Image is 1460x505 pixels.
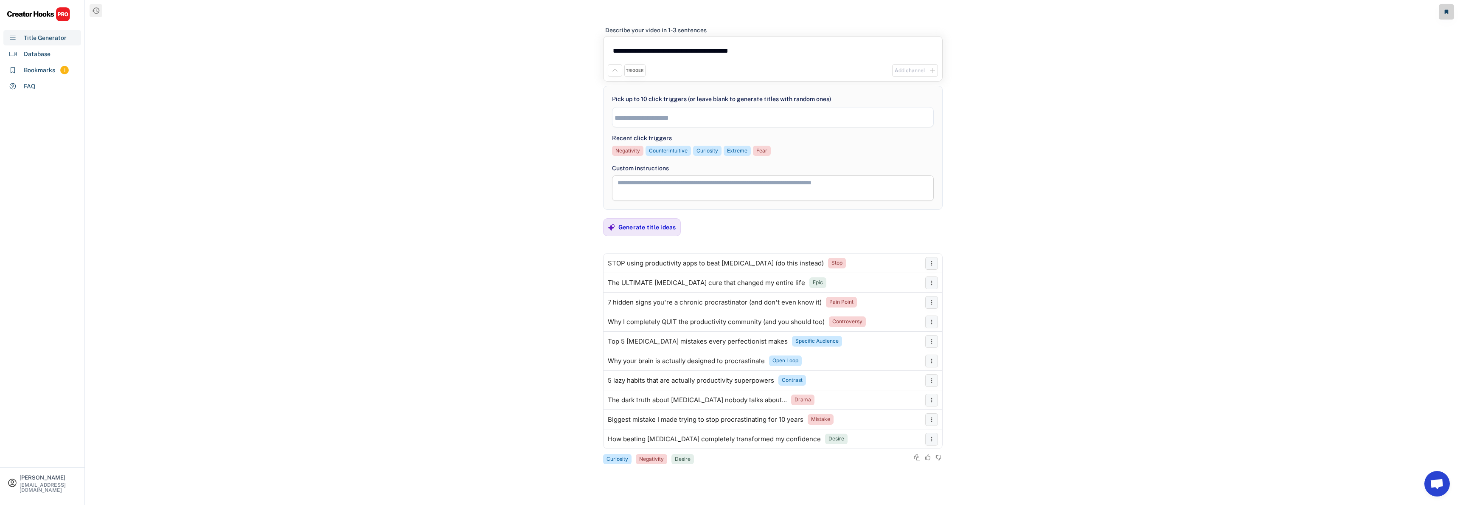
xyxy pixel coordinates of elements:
[1424,471,1450,497] a: Open chat
[608,377,774,384] div: 5 lazy habits that are actually productivity superpowers
[772,357,798,364] div: Open Loop
[795,338,839,345] div: Specific Audience
[811,416,830,423] div: Mistake
[832,318,862,325] div: Controversy
[649,147,688,155] div: Counterintuitive
[7,7,70,22] img: CHPRO%20Logo.svg
[828,435,844,443] div: Desire
[756,147,767,155] div: Fear
[20,482,77,493] div: [EMAIL_ADDRESS][DOMAIN_NAME]
[24,82,36,91] div: FAQ
[608,319,825,325] div: Why I completely QUIT the productivity community (and you should too)
[831,260,842,267] div: Stop
[606,456,628,463] div: Curiosity
[612,134,672,143] div: Recent click triggers
[696,147,718,155] div: Curiosity
[675,456,691,463] div: Desire
[829,299,854,306] div: Pain Point
[608,358,765,364] div: Why your brain is actually designed to procrastinate
[24,34,67,42] div: Title Generator
[782,377,803,384] div: Contrast
[626,68,643,73] div: TRIGGER
[608,279,805,286] div: The ULTIMATE [MEDICAL_DATA] cure that changed my entire life
[605,26,707,34] div: Describe your video in 1-3 sentences
[895,67,925,74] div: Add channel
[608,338,788,345] div: Top 5 [MEDICAL_DATA] mistakes every perfectionist makes
[20,475,77,480] div: [PERSON_NAME]
[608,397,787,403] div: The dark truth about [MEDICAL_DATA] nobody talks about...
[608,260,824,267] div: STOP using productivity apps to beat [MEDICAL_DATA] (do this instead)
[608,436,821,443] div: How beating [MEDICAL_DATA] completely transformed my confidence
[795,396,811,403] div: Drama
[24,66,55,75] div: Bookmarks
[727,147,747,155] div: Extreme
[608,416,803,423] div: Biggest mistake I made trying to stop procrastinating for 10 years
[618,223,676,231] div: Generate title ideas
[612,95,831,104] div: Pick up to 10 click triggers (or leave blank to generate titles with random ones)
[612,164,934,173] div: Custom instructions
[813,279,823,286] div: Epic
[60,67,69,74] div: 1
[639,456,664,463] div: Negativity
[608,299,822,306] div: 7 hidden signs you're a chronic procrastinator (and don't even know it)
[615,147,640,155] div: Negativity
[24,50,51,59] div: Database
